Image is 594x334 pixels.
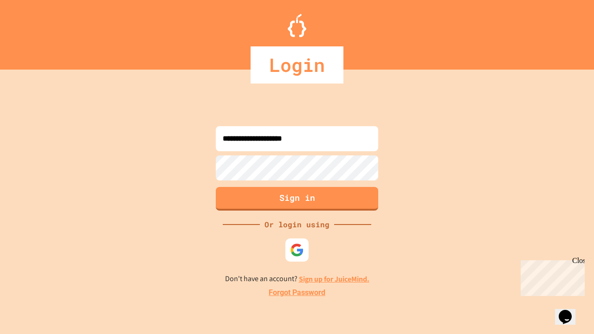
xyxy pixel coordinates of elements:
a: Sign up for JuiceMind. [299,274,369,284]
div: Login [251,46,343,83]
iframe: chat widget [555,297,585,325]
button: Sign in [216,187,378,211]
a: Forgot Password [269,287,325,298]
iframe: chat widget [517,257,585,296]
div: Chat with us now!Close [4,4,64,59]
img: Logo.svg [288,14,306,37]
img: google-icon.svg [290,243,304,257]
div: Or login using [260,219,334,230]
p: Don't have an account? [225,273,369,285]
